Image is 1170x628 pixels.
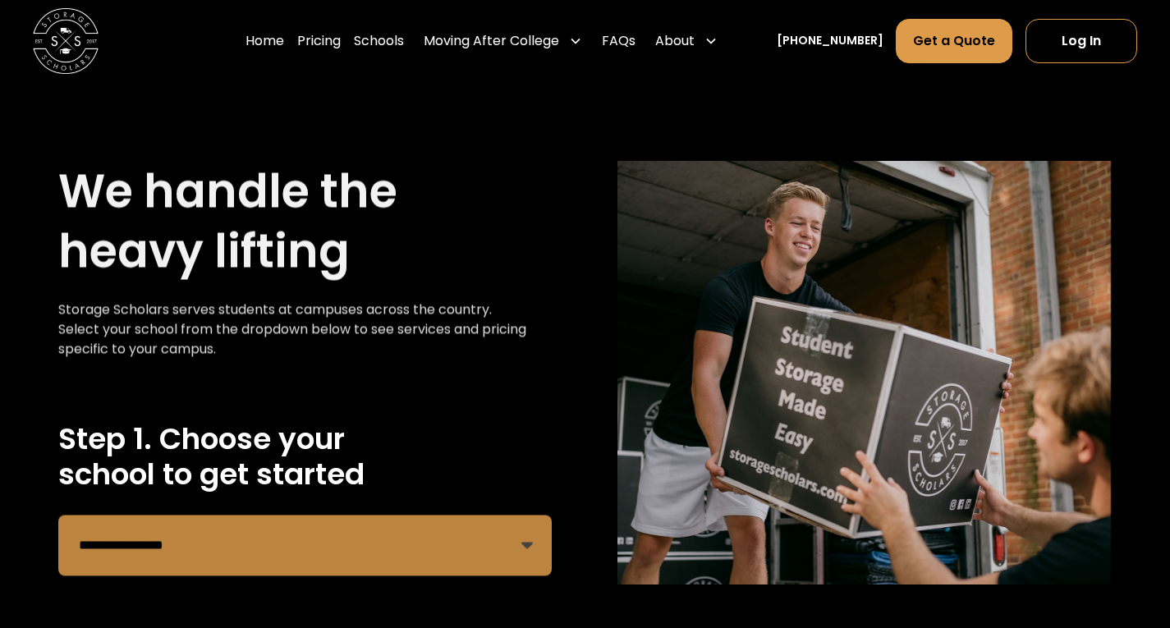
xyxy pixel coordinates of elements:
h1: We handle the heavy lifting [58,162,552,281]
div: Storage Scholars serves students at campuses across the country. Select your school from the drop... [58,300,552,359]
a: Schools [354,18,404,64]
img: Storage Scholars main logo [33,8,99,74]
a: FAQs [602,18,635,64]
div: Moving After College [417,18,589,64]
a: Pricing [297,18,341,64]
a: Home [245,18,284,64]
div: About [649,18,724,64]
a: Get a Quote [896,19,1012,63]
a: Log In [1025,19,1137,63]
h2: Step 1. Choose your school to get started [58,421,552,492]
div: About [655,31,695,51]
a: home [33,8,99,74]
img: storage scholar [617,161,1111,584]
form: Remind Form [58,515,552,575]
a: [PHONE_NUMBER] [777,32,883,49]
div: Moving After College [424,31,559,51]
